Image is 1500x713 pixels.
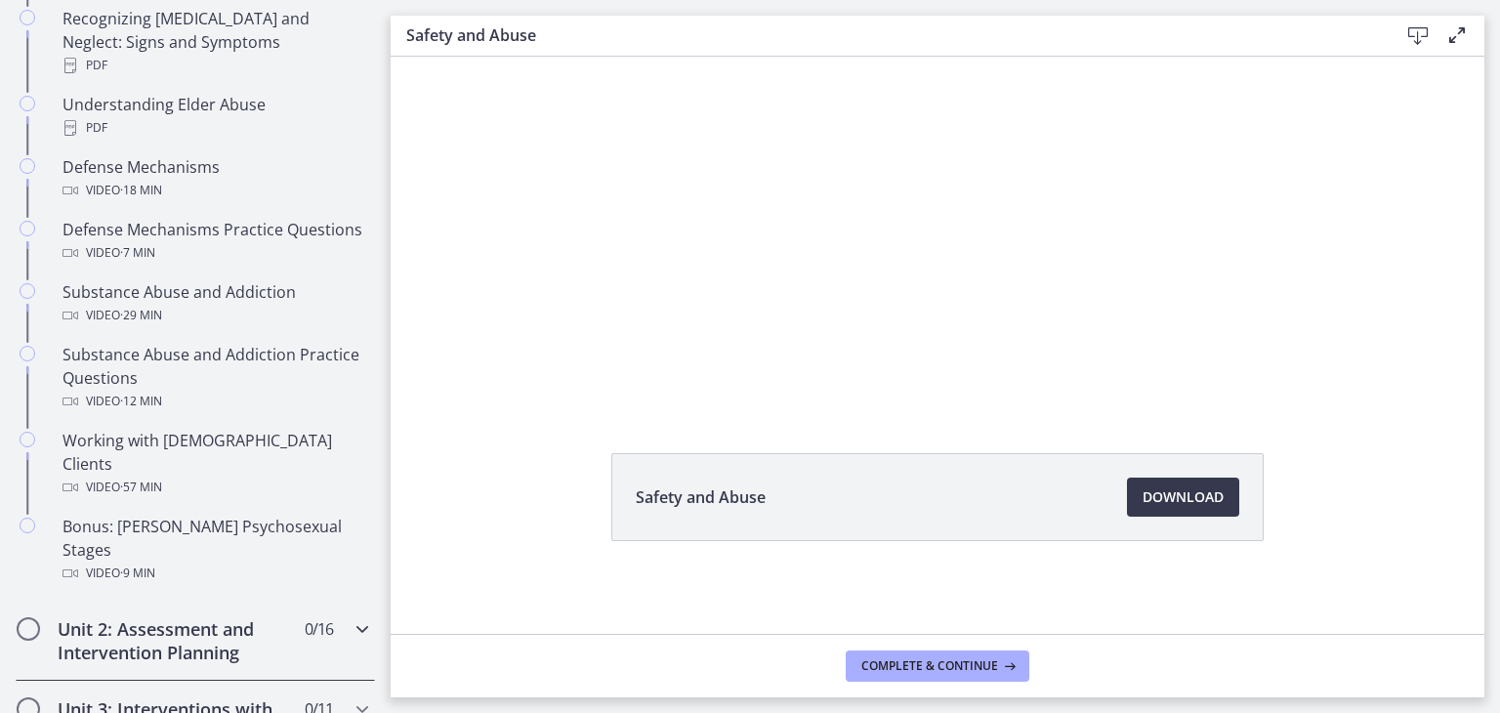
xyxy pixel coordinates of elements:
[62,241,367,265] div: Video
[1143,485,1224,509] span: Download
[1127,478,1239,517] a: Download
[62,54,367,77] div: PDF
[62,515,367,585] div: Bonus: [PERSON_NAME] Psychosexual Stages
[62,179,367,202] div: Video
[62,476,367,499] div: Video
[58,617,296,664] h2: Unit 2: Assessment and Intervention Planning
[62,390,367,413] div: Video
[846,650,1029,682] button: Complete & continue
[120,390,162,413] span: · 12 min
[120,179,162,202] span: · 18 min
[636,485,766,509] span: Safety and Abuse
[120,562,155,585] span: · 9 min
[120,241,155,265] span: · 7 min
[62,7,367,77] div: Recognizing [MEDICAL_DATA] and Neglect: Signs and Symptoms
[861,658,998,674] span: Complete & continue
[62,218,367,265] div: Defense Mechanisms Practice Questions
[406,23,1367,47] h3: Safety and Abuse
[62,155,367,202] div: Defense Mechanisms
[62,304,367,327] div: Video
[62,116,367,140] div: PDF
[62,429,367,499] div: Working with [DEMOGRAPHIC_DATA] Clients
[120,476,162,499] span: · 57 min
[120,304,162,327] span: · 29 min
[62,280,367,327] div: Substance Abuse and Addiction
[62,562,367,585] div: Video
[62,93,367,140] div: Understanding Elder Abuse
[62,343,367,413] div: Substance Abuse and Addiction Practice Questions
[305,617,333,641] span: 0 / 16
